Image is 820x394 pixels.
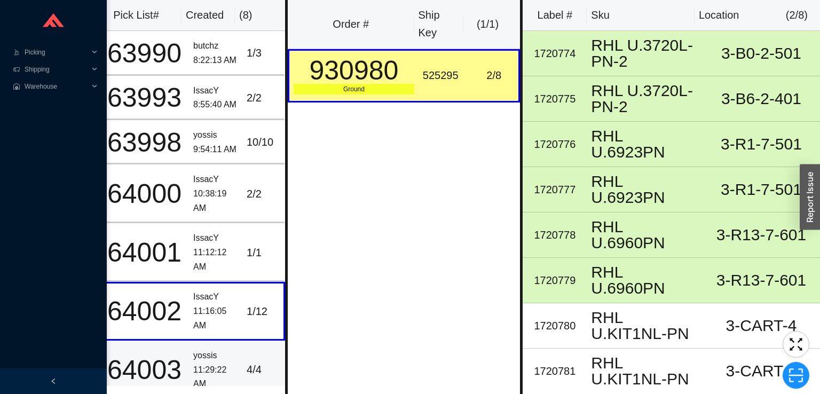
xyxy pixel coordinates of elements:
div: IssacY [193,84,238,98]
div: 64000 [104,180,185,207]
div: RHL U.KIT1NL-PN [591,310,698,342]
button: scan [783,362,809,389]
div: 3-R13-7-601 [707,272,816,288]
div: 1 / 12 [247,303,279,320]
div: 10 / 10 [247,133,279,151]
div: 11:29:22 AM [193,363,238,391]
div: 8:55:40 AM [193,98,238,112]
div: 64002 [104,298,185,325]
div: yossis [193,128,238,143]
div: 8:22:13 AM [193,53,238,68]
div: Location [699,6,739,24]
span: Shipping [25,61,89,78]
div: 9:54:11 AM [193,143,238,157]
div: ( 8 ) [239,6,273,24]
div: IssacY [193,290,238,304]
span: Picking [25,44,89,61]
div: IssacY [193,172,238,187]
div: RHL U.6960PN [591,219,698,251]
div: 1720781 [527,363,582,380]
div: 63998 [104,129,185,156]
div: ( 2 / 8 ) [786,6,808,24]
div: RHL U.6923PN [591,174,698,206]
div: 63993 [104,84,185,111]
span: left [50,378,57,384]
div: RHL U.6960PN [591,264,698,296]
div: 3-R1-7-501 [707,182,816,198]
div: 1720775 [527,90,582,108]
div: 11:12:12 AM [193,246,238,274]
div: 2 / 8 [474,67,514,84]
div: 64001 [104,239,185,266]
div: 64003 [104,357,185,383]
div: 1720778 [527,226,582,244]
div: 3-CART-4 [707,363,816,379]
div: 1 / 1 [247,244,279,262]
div: 2 / 2 [247,89,279,107]
div: RHL U.6923PN [591,128,698,160]
div: 930980 [294,57,414,84]
div: 4 / 4 [247,361,279,379]
div: 1720779 [527,272,582,289]
div: Ground [294,84,414,94]
div: 1720777 [527,181,582,199]
div: butchz [193,39,238,53]
div: ( 1 / 1 ) [468,15,508,33]
div: 10:38:19 AM [193,187,238,215]
div: 3-R1-7-501 [707,136,816,152]
div: 1720780 [527,317,582,335]
div: 1720774 [527,45,582,62]
div: 3-B0-2-501 [707,45,816,61]
div: 3-R13-7-601 [707,227,816,243]
div: RHL U.3720L-PN-2 [591,83,698,115]
span: fullscreen [783,336,809,352]
div: 525295 [423,67,465,84]
div: IssacY [193,231,238,246]
div: RHL U.KIT1NL-PN [591,355,698,387]
div: 3-B6-2-401 [707,91,816,107]
span: Warehouse [25,78,89,95]
span: scan [783,367,809,383]
div: 11:16:05 AM [193,304,238,333]
div: 2 / 2 [247,185,279,203]
div: 63990 [104,40,185,67]
div: 1720776 [527,136,582,153]
div: 3-CART-4 [707,318,816,334]
div: 1 / 3 [247,44,279,62]
button: fullscreen [783,331,809,358]
div: RHL U.3720L-PN-2 [591,37,698,69]
div: yossis [193,349,238,363]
